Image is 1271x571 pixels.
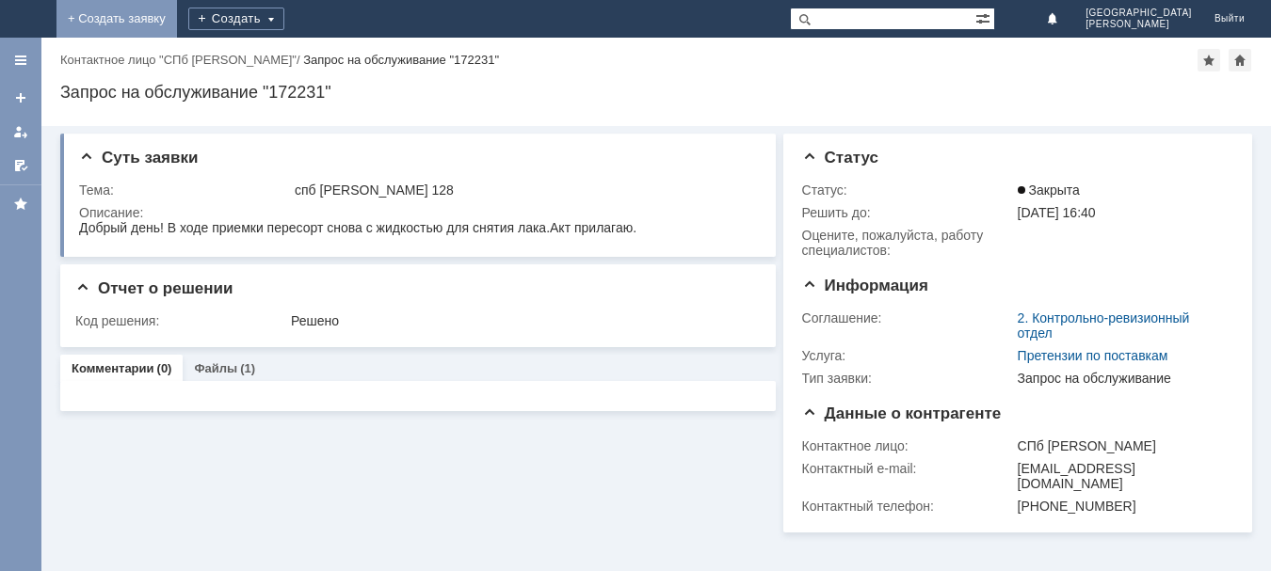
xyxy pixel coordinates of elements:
[802,404,1002,422] span: Данные о контрагенте
[802,205,1014,220] div: Решить до:
[802,277,928,294] span: Информация
[1018,310,1190,341] a: 2. Контрольно-ревизионный отдел
[1229,49,1251,71] div: Сделать домашней страницей
[802,228,1014,258] div: Oцените, пожалуйста, работу специалистов:
[802,149,878,167] span: Статус
[802,182,1014,198] div: Статус:
[295,182,749,198] div: спб [PERSON_NAME] 128
[1018,438,1226,453] div: СПб [PERSON_NAME]
[1086,19,1192,30] span: [PERSON_NAME]
[802,438,1014,453] div: Контактное лицо:
[1018,348,1168,363] a: Претензии по поставкам
[79,205,753,220] div: Описание:
[303,53,499,67] div: Запрос на обслуживание "172231"
[75,313,287,328] div: Код решения:
[188,8,284,30] div: Создать
[1018,205,1096,220] span: [DATE] 16:40
[6,151,36,181] a: Мои согласования
[1018,371,1226,386] div: Запрос на обслуживание
[1018,182,1080,198] span: Закрыта
[60,83,1252,102] div: Запрос на обслуживание "172231"
[802,371,1014,386] div: Тип заявки:
[157,361,172,375] div: (0)
[1018,461,1226,491] div: [EMAIL_ADDRESS][DOMAIN_NAME]
[240,361,255,375] div: (1)
[802,461,1014,476] div: Контактный e-mail:
[1018,499,1226,514] div: [PHONE_NUMBER]
[60,53,297,67] a: Контактное лицо "СПб [PERSON_NAME]"
[802,310,1014,325] div: Соглашение:
[79,149,198,167] span: Суть заявки
[6,83,36,113] a: Создать заявку
[79,182,291,198] div: Тема:
[72,361,154,375] a: Комментарии
[60,53,303,67] div: /
[1198,49,1220,71] div: Добавить в избранное
[291,313,749,328] div: Решено
[975,8,994,26] span: Расширенный поиск
[802,499,1014,514] div: Контактный телефон:
[75,279,233,297] span: Отчет о решении
[194,361,237,375] a: Файлы
[802,348,1014,363] div: Услуга:
[6,117,36,147] a: Мои заявки
[1086,8,1192,19] span: [GEOGRAPHIC_DATA]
